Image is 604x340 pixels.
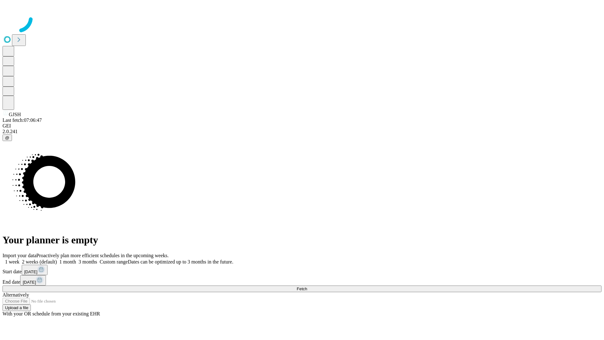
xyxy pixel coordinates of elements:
[3,117,42,123] span: Last fetch: 07:06:47
[3,234,601,246] h1: Your planner is empty
[3,292,29,297] span: Alternatively
[3,286,601,292] button: Fetch
[5,135,9,140] span: @
[22,265,48,275] button: [DATE]
[3,265,601,275] div: Start date
[3,123,601,129] div: GEI
[36,253,169,258] span: Proactively plan more efficient schedules in the upcoming weeks.
[24,269,37,274] span: [DATE]
[20,275,46,286] button: [DATE]
[59,259,76,264] span: 1 month
[22,259,57,264] span: 2 weeks (default)
[23,280,36,285] span: [DATE]
[3,134,12,141] button: @
[3,129,601,134] div: 2.0.241
[3,304,31,311] button: Upload a file
[3,311,100,316] span: With your OR schedule from your existing EHR
[3,253,36,258] span: Import your data
[297,286,307,291] span: Fetch
[9,112,21,117] span: GJSH
[79,259,97,264] span: 3 months
[128,259,233,264] span: Dates can be optimized up to 3 months in the future.
[3,275,601,286] div: End date
[5,259,20,264] span: 1 week
[100,259,128,264] span: Custom range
